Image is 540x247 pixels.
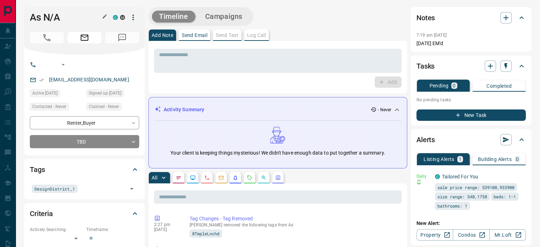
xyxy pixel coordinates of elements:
div: Notes [416,9,526,26]
span: No Number [105,32,139,43]
svg: Lead Browsing Activity [190,175,196,181]
span: DesignDistrict_1 [34,185,75,192]
p: Activity Summary [164,106,204,113]
p: Actively Searching: [30,226,83,233]
span: Active [DATE] [32,90,58,97]
div: Renter , Buyer [30,116,139,129]
h2: Tags [30,164,45,175]
div: Alerts [416,131,526,148]
p: Your client is keeping things mysterious! We didn't have enough data to put together a summary. [170,149,385,157]
div: Activity Summary- Never [154,103,401,116]
div: Sun Jan 02 2022 [30,89,83,99]
span: Contacted - Never [32,103,66,110]
a: Property [416,229,453,241]
span: size range: 540,1758 [437,193,487,200]
p: [PERSON_NAME] removed the following tags from As [190,222,399,227]
svg: Listing Alerts [233,175,238,181]
p: [DATE] [154,227,179,232]
div: condos.ca [113,15,118,20]
span: 8TmpleLnchd [192,230,219,237]
h1: As N/A [30,12,102,23]
p: All [152,175,157,180]
p: Timeframe: [86,226,139,233]
a: [EMAIL_ADDRESS][DOMAIN_NAME] [49,77,129,82]
h2: Notes [416,12,435,23]
span: Claimed - Never [89,103,119,110]
div: mrloft.ca [120,15,125,20]
p: 2:27 pm [154,222,179,227]
span: No Number [30,32,64,43]
p: 7:19 am [DATE] [416,33,447,38]
div: TBD [30,135,139,148]
button: Timeline [152,11,195,22]
p: No pending tasks [416,95,526,105]
svg: Email Verified [39,77,44,82]
svg: Requests [247,175,252,181]
p: 1 [459,157,462,162]
span: sale price range: 539100,933900 [437,184,514,191]
span: beds: 1-1 [493,193,516,200]
svg: Push Notification Only [416,179,421,184]
span: Email [67,32,102,43]
div: Tue May 15 2012 [86,89,139,99]
svg: Notes [176,175,181,181]
div: Criteria [30,205,139,222]
span: bathrooms: 1 [437,202,467,209]
a: Mr.Loft [489,229,526,241]
p: Add Note [152,33,173,38]
p: Tag Changes - Tag Removed [190,215,399,222]
h2: Tasks [416,60,435,72]
button: Open [59,60,67,69]
p: 0 [453,83,456,88]
h2: Alerts [416,134,435,145]
button: New Task [416,109,526,121]
div: Tags [30,161,139,178]
a: Condos [453,229,489,241]
p: New Alert: [416,220,526,227]
p: Building Alerts [478,157,512,162]
p: Send Email [182,33,207,38]
p: Daily [416,173,431,179]
p: Listing Alerts [424,157,454,162]
p: 0 [516,157,519,162]
svg: Emails [218,175,224,181]
p: Pending [429,83,448,88]
button: Open [127,184,137,194]
div: condos.ca [435,174,440,179]
p: - Never [378,107,391,113]
svg: Agent Actions [275,175,281,181]
svg: Opportunities [261,175,267,181]
div: Tasks [416,58,526,75]
svg: Calls [204,175,210,181]
span: Signed up [DATE] [89,90,121,97]
a: Tailored For You [442,174,478,179]
p: [DATE] EM'd [416,40,526,47]
h2: Criteria [30,208,53,219]
button: Campaigns [198,11,250,22]
p: Completed [486,84,512,88]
